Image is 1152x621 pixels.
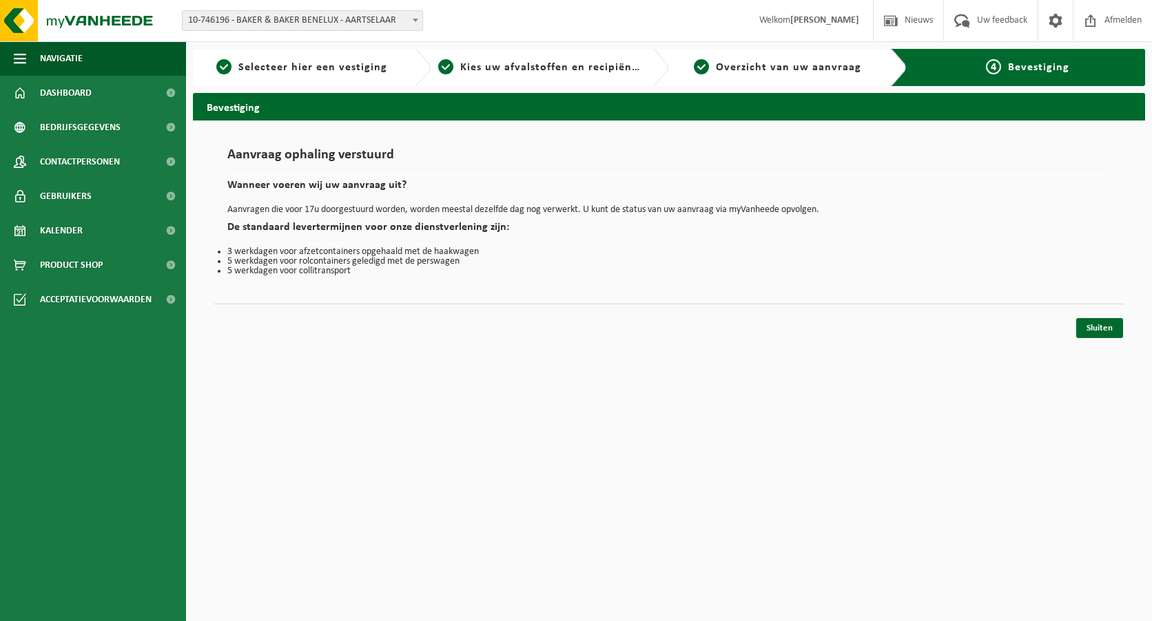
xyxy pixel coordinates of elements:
[1076,318,1123,338] a: Sluiten
[238,62,387,73] span: Selecteer hier een vestiging
[227,247,1111,257] li: 3 werkdagen voor afzetcontainers opgehaald met de haakwagen
[40,248,103,282] span: Product Shop
[438,59,453,74] span: 2
[216,59,232,74] span: 1
[200,59,404,76] a: 1Selecteer hier een vestiging
[438,59,642,76] a: 2Kies uw afvalstoffen en recipiënten
[40,179,92,213] span: Gebruikers
[40,110,121,145] span: Bedrijfsgegevens
[790,15,859,25] strong: [PERSON_NAME]
[227,180,1111,198] h2: Wanneer voeren wij uw aanvraag uit?
[227,266,1111,276] li: 5 werkdagen voor collitransport
[193,93,1145,120] h2: Bevestiging
[460,62,650,73] span: Kies uw afvalstoffen en recipiënten
[227,222,1111,240] h2: De standaard levertermijnen voor onze dienstverlening zijn:
[40,41,83,76] span: Navigatie
[227,148,1111,169] h1: Aanvraag ophaling verstuurd
[986,59,1001,74] span: 4
[694,59,709,74] span: 3
[716,62,861,73] span: Overzicht van uw aanvraag
[40,145,120,179] span: Contactpersonen
[182,10,423,31] span: 10-746196 - BAKER & BAKER BENELUX - AARTSELAAR
[1008,62,1069,73] span: Bevestiging
[40,213,83,248] span: Kalender
[227,257,1111,266] li: 5 werkdagen voor rolcontainers geledigd met de perswagen
[676,59,880,76] a: 3Overzicht van uw aanvraag
[40,76,92,110] span: Dashboard
[227,205,1111,215] p: Aanvragen die voor 17u doorgestuurd worden, worden meestal dezelfde dag nog verwerkt. U kunt de s...
[40,282,152,317] span: Acceptatievoorwaarden
[183,11,422,30] span: 10-746196 - BAKER & BAKER BENELUX - AARTSELAAR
